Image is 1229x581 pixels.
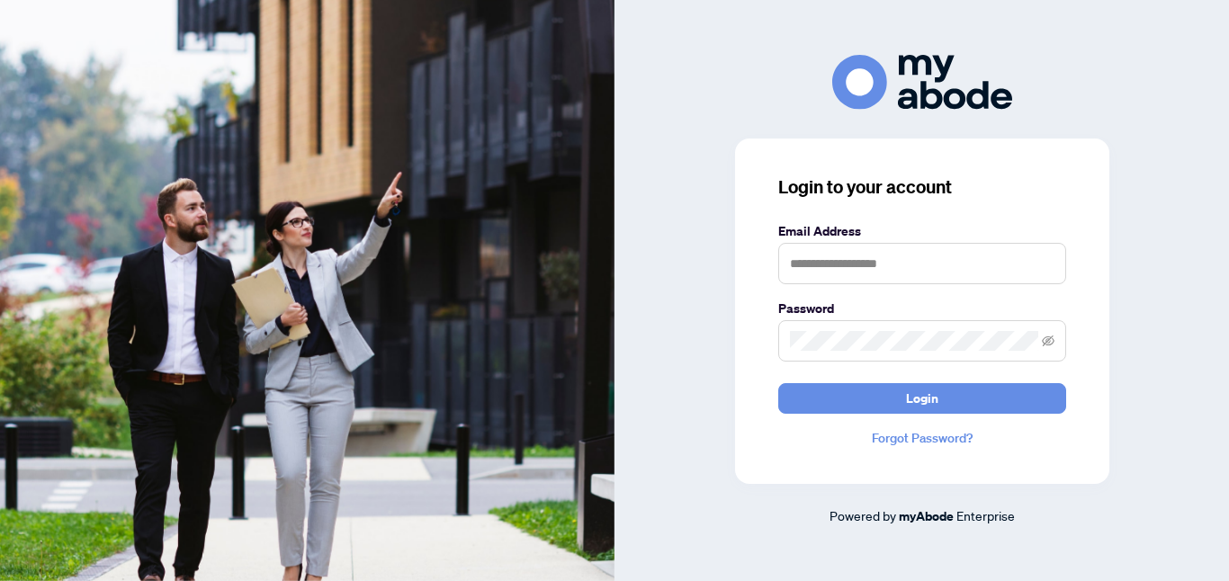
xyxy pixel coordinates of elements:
button: Login [778,383,1066,414]
label: Password [778,299,1066,318]
label: Email Address [778,221,1066,241]
h3: Login to your account [778,174,1066,200]
a: myAbode [899,506,954,526]
a: Forgot Password? [778,428,1066,448]
span: eye-invisible [1042,335,1054,347]
span: Powered by [830,507,896,523]
img: ma-logo [832,55,1012,110]
span: Login [906,384,938,413]
span: Enterprise [956,507,1015,523]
